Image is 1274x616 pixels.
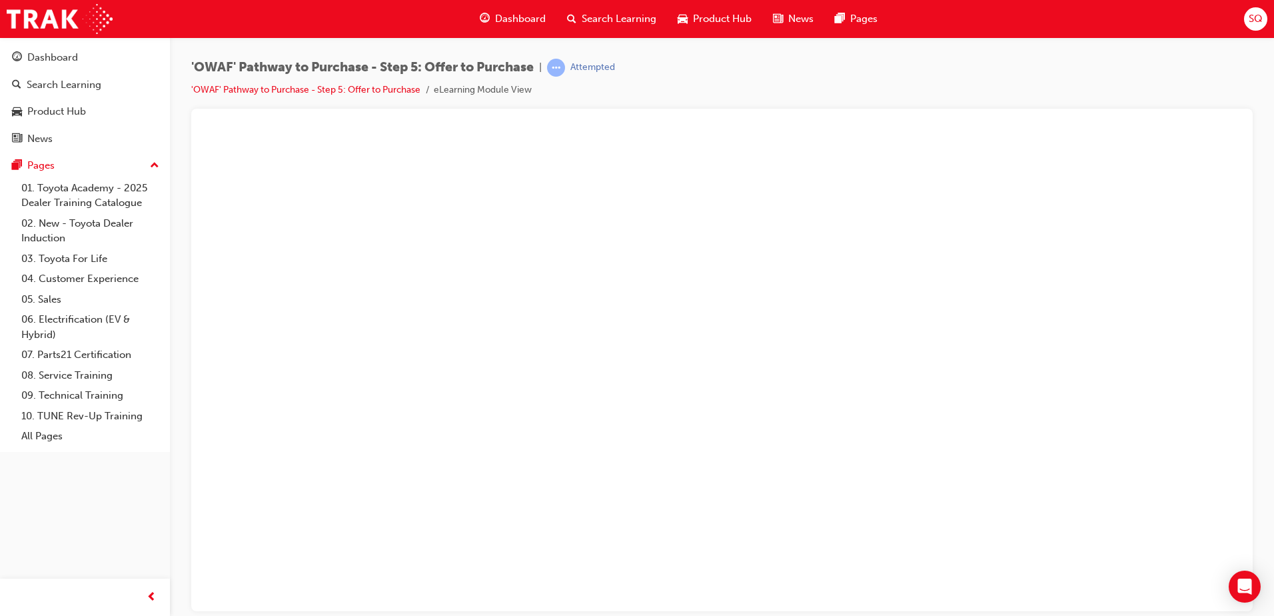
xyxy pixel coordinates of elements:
[27,131,53,147] div: News
[582,11,656,27] span: Search Learning
[469,5,556,33] a: guage-iconDashboard
[27,104,86,119] div: Product Hub
[12,133,22,145] span: news-icon
[16,178,165,213] a: 01. Toyota Academy - 2025 Dealer Training Catalogue
[16,249,165,269] a: 03. Toyota For Life
[480,11,490,27] span: guage-icon
[16,213,165,249] a: 02. New - Toyota Dealer Induction
[773,11,783,27] span: news-icon
[5,127,165,151] a: News
[556,5,667,33] a: search-iconSearch Learning
[150,157,159,175] span: up-icon
[570,61,615,74] div: Attempted
[27,77,101,93] div: Search Learning
[147,589,157,606] span: prev-icon
[1249,11,1263,27] span: SQ
[12,52,22,64] span: guage-icon
[191,84,420,95] a: 'OWAF' Pathway to Purchase - Step 5: Offer to Purchase
[16,309,165,345] a: 06. Electrification (EV & Hybrid)
[850,11,878,27] span: Pages
[762,5,824,33] a: news-iconNews
[678,11,688,27] span: car-icon
[16,289,165,310] a: 05. Sales
[5,153,165,178] button: Pages
[16,385,165,406] a: 09. Technical Training
[16,406,165,427] a: 10. TUNE Rev-Up Training
[12,79,21,91] span: search-icon
[824,5,888,33] a: pages-iconPages
[27,158,55,173] div: Pages
[5,43,165,153] button: DashboardSearch LearningProduct HubNews
[191,60,534,75] span: 'OWAF' Pathway to Purchase - Step 5: Offer to Purchase
[5,45,165,70] a: Dashboard
[1244,7,1267,31] button: SQ
[1229,571,1261,603] div: Open Intercom Messenger
[16,269,165,289] a: 04. Customer Experience
[27,50,78,65] div: Dashboard
[788,11,814,27] span: News
[16,345,165,365] a: 07. Parts21 Certification
[547,59,565,77] span: learningRecordVerb_ATTEMPT-icon
[7,4,113,34] img: Trak
[567,11,576,27] span: search-icon
[5,99,165,124] a: Product Hub
[539,60,542,75] span: |
[667,5,762,33] a: car-iconProduct Hub
[434,83,532,98] li: eLearning Module View
[835,11,845,27] span: pages-icon
[5,73,165,97] a: Search Learning
[12,106,22,118] span: car-icon
[693,11,752,27] span: Product Hub
[495,11,546,27] span: Dashboard
[16,426,165,447] a: All Pages
[12,160,22,172] span: pages-icon
[16,365,165,386] a: 08. Service Training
